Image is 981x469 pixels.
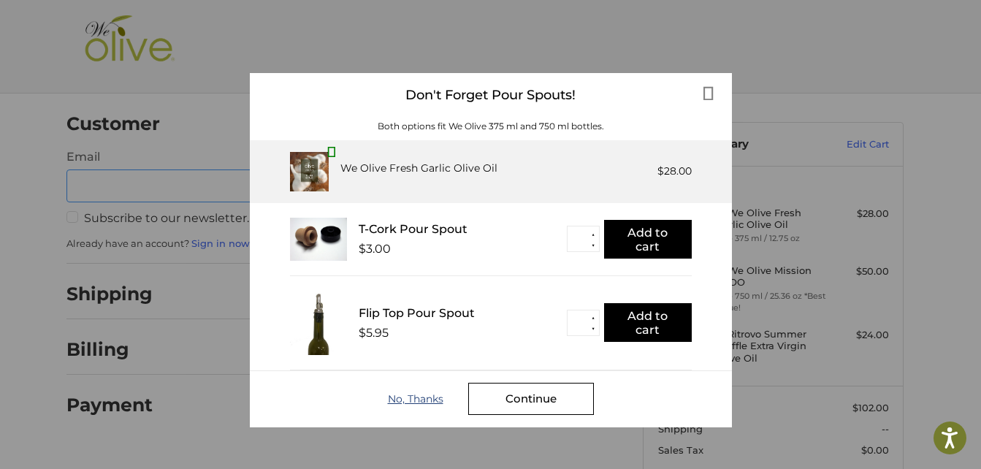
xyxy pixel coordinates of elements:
p: We're away right now. Please check back later! [20,22,165,34]
div: $5.95 [359,326,389,340]
button: Add to cart [604,220,692,259]
div: Flip Top Pour Spout [359,306,567,320]
div: We Olive Fresh Garlic Olive Oil [340,161,497,176]
div: $3.00 [359,242,391,256]
div: Both options fit We Olive 375 ml and 750 ml bottles. [250,120,732,133]
button: ▲ [588,229,599,240]
div: T-Cork Pour Spout [359,222,567,236]
button: Open LiveChat chat widget [168,19,186,37]
img: T_Cork__22625.1711686153.233.225.jpg [290,218,347,261]
button: Add to cart [604,303,692,342]
button: ▼ [588,324,599,335]
div: $28.00 [657,164,692,179]
div: Continue [468,383,594,415]
div: No, Thanks [388,393,468,405]
button: ▼ [588,240,599,251]
img: FTPS_bottle__43406.1705089544.233.225.jpg [290,291,347,355]
button: ▲ [588,313,599,324]
div: Don't Forget Pour Spouts! [250,73,732,118]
